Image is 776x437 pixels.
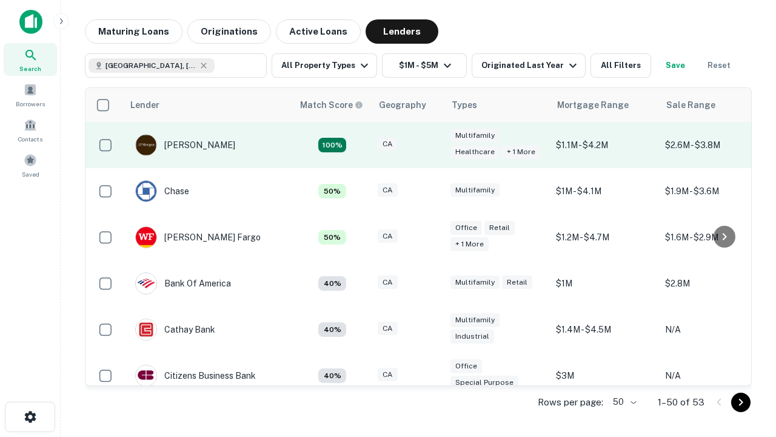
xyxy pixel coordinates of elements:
[136,319,156,340] img: picture
[135,226,261,248] div: [PERSON_NAME] Fargo
[19,64,41,73] span: Search
[444,88,550,122] th: Types
[123,88,293,122] th: Lender
[659,168,768,214] td: $1.9M - $3.6M
[136,135,156,155] img: picture
[450,313,500,327] div: Multifamily
[382,53,467,78] button: $1M - $5M
[550,307,659,353] td: $1.4M - $4.5M
[550,214,659,260] td: $1.2M - $4.7M
[136,365,156,386] img: picture
[136,273,156,294] img: picture
[502,276,532,290] div: Retail
[135,365,256,387] div: Citizens Business Bank
[659,260,768,307] td: $2.8M
[130,98,159,112] div: Lender
[659,122,768,168] td: $2.6M - $3.8M
[700,53,738,78] button: Reset
[450,145,500,159] div: Healthcare
[378,183,398,197] div: CA
[105,60,196,71] span: [GEOGRAPHIC_DATA], [GEOGRAPHIC_DATA], [GEOGRAPHIC_DATA]
[378,276,398,290] div: CA
[659,88,768,122] th: Sale Range
[450,330,494,344] div: Industrial
[378,368,398,382] div: CA
[318,184,346,198] div: Matching Properties: 5, hasApolloMatch: undefined
[4,149,57,181] a: Saved
[450,376,518,390] div: Special Purpose
[366,19,438,44] button: Lenders
[731,393,751,412] button: Go to next page
[481,58,580,73] div: Originated Last Year
[318,138,346,152] div: Matching Properties: 18, hasApolloMatch: undefined
[450,129,500,143] div: Multifamily
[318,368,346,383] div: Matching Properties: 4, hasApolloMatch: undefined
[452,98,477,112] div: Types
[557,98,629,112] div: Mortgage Range
[378,137,398,151] div: CA
[318,276,346,291] div: Matching Properties: 4, hasApolloMatch: undefined
[318,230,346,245] div: Matching Properties: 5, hasApolloMatch: undefined
[293,88,372,122] th: Capitalize uses an advanced AI algorithm to match your search with the best lender. The match sco...
[135,134,235,156] div: [PERSON_NAME]
[272,53,377,78] button: All Property Types
[550,353,659,399] td: $3M
[550,260,659,307] td: $1M
[659,353,768,399] td: N/A
[666,98,715,112] div: Sale Range
[136,181,156,202] img: picture
[715,340,776,398] iframe: Chat Widget
[538,395,603,410] p: Rows per page:
[276,19,361,44] button: Active Loans
[550,168,659,214] td: $1M - $4.1M
[187,19,271,44] button: Originations
[379,98,426,112] div: Geography
[4,43,57,76] a: Search
[550,122,659,168] td: $1.1M - $4.2M
[450,183,500,197] div: Multifamily
[300,98,361,112] h6: Match Score
[136,227,156,248] img: picture
[378,229,398,243] div: CA
[659,214,768,260] td: $1.6M - $2.9M
[4,78,57,111] a: Borrowers
[550,88,659,122] th: Mortgage Range
[135,180,189,202] div: Chase
[378,322,398,336] div: CA
[135,273,231,294] div: Bank Of America
[472,53,586,78] button: Originated Last Year
[85,19,182,44] button: Maturing Loans
[658,395,704,410] p: 1–50 of 53
[590,53,651,78] button: All Filters
[22,169,39,179] span: Saved
[608,393,638,411] div: 50
[372,88,444,122] th: Geography
[135,319,215,340] div: Cathay Bank
[300,98,363,112] div: Capitalize uses an advanced AI algorithm to match your search with the best lender. The match sco...
[19,10,42,34] img: capitalize-icon.png
[450,359,482,373] div: Office
[484,221,515,235] div: Retail
[450,237,489,251] div: + 1 more
[16,99,45,109] span: Borrowers
[450,221,482,235] div: Office
[659,307,768,353] td: N/A
[450,276,500,290] div: Multifamily
[656,53,695,78] button: Save your search to get updates of matches that match your search criteria.
[4,113,57,146] a: Contacts
[18,134,42,144] span: Contacts
[502,145,540,159] div: + 1 more
[318,322,346,337] div: Matching Properties: 4, hasApolloMatch: undefined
